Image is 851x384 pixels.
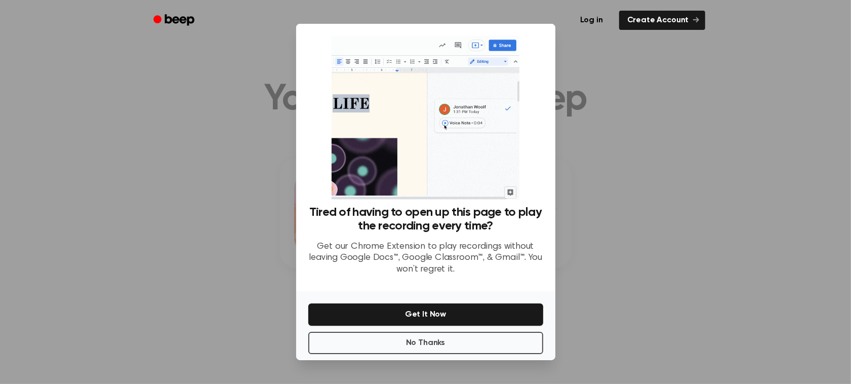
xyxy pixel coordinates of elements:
[570,9,613,32] a: Log in
[619,11,705,30] a: Create Account
[308,206,543,233] h3: Tired of having to open up this page to play the recording every time?
[308,241,543,276] p: Get our Chrome Extension to play recordings without leaving Google Docs™, Google Classroom™, & Gm...
[308,303,543,326] button: Get It Now
[146,11,204,30] a: Beep
[308,332,543,354] button: No Thanks
[332,36,519,200] img: Beep extension in action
